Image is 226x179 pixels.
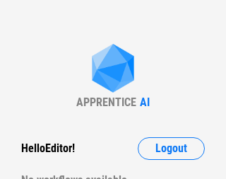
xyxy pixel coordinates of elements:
[155,143,187,154] span: Logout
[21,137,75,160] div: Hello Editor !
[138,137,205,160] button: Logout
[140,96,150,109] div: AI
[76,96,136,109] div: APPRENTICE
[85,44,141,96] img: Apprentice AI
